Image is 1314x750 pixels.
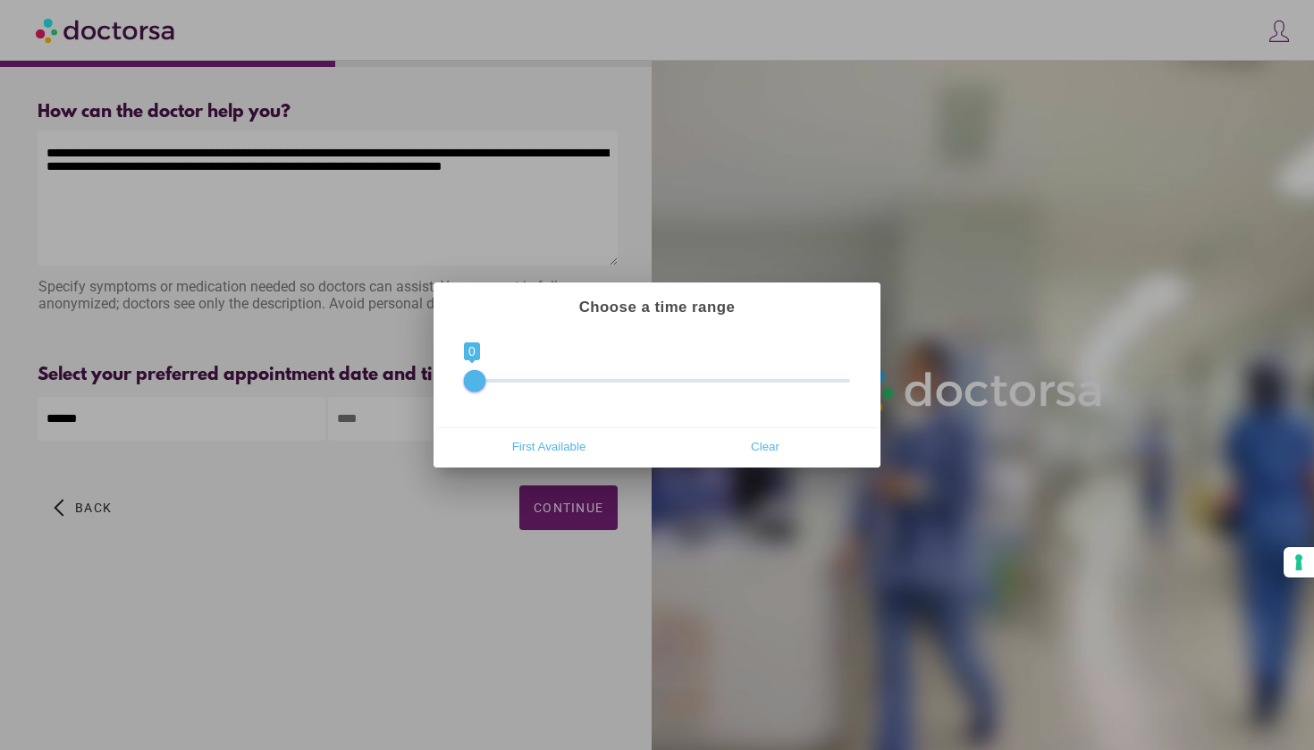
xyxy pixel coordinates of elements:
button: First Available [441,432,657,460]
button: Clear [657,432,873,460]
span: Clear [662,433,868,459]
strong: Choose a time range [579,299,736,316]
span: First Available [446,433,652,459]
button: Your consent preferences for tracking technologies [1284,547,1314,577]
span: 0 [464,342,480,360]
